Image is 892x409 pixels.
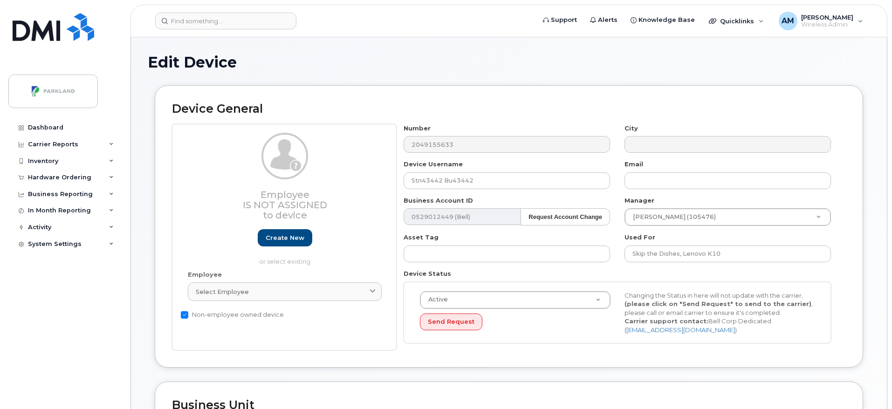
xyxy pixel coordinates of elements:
[404,160,463,169] label: Device Username
[404,269,451,278] label: Device Status
[626,326,735,334] a: [EMAIL_ADDRESS][DOMAIN_NAME]
[528,213,602,220] strong: Request Account Change
[624,233,655,242] label: Used For
[188,190,382,220] h3: Employee
[404,233,439,242] label: Asset Tag
[423,295,448,304] span: Active
[181,311,188,319] input: Non-employee owned device
[181,309,284,320] label: Non-employee owned device
[188,257,382,266] p: or select existing
[624,160,643,169] label: Email
[263,210,307,221] span: to device
[172,102,846,116] h2: Device General
[624,124,638,133] label: City
[148,54,870,70] h1: Edit Device
[404,124,431,133] label: Number
[521,208,610,225] button: Request Account Change
[625,209,830,225] a: [PERSON_NAME] (105476)
[188,282,382,301] a: Select employee
[243,199,327,211] span: Is not assigned
[627,213,716,221] span: [PERSON_NAME] (105476)
[420,314,482,331] button: Send Request
[624,300,811,307] strong: (please click on "Send Request" to send to the carrier)
[404,196,473,205] label: Business Account ID
[624,196,654,205] label: Manager
[624,317,708,325] strong: Carrier support contact:
[420,292,610,308] a: Active
[188,270,222,279] label: Employee
[258,229,312,246] a: Create new
[618,291,822,334] div: Changing the Status in here will not update with the carrier, , please call or email carrier to e...
[196,287,249,296] span: Select employee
